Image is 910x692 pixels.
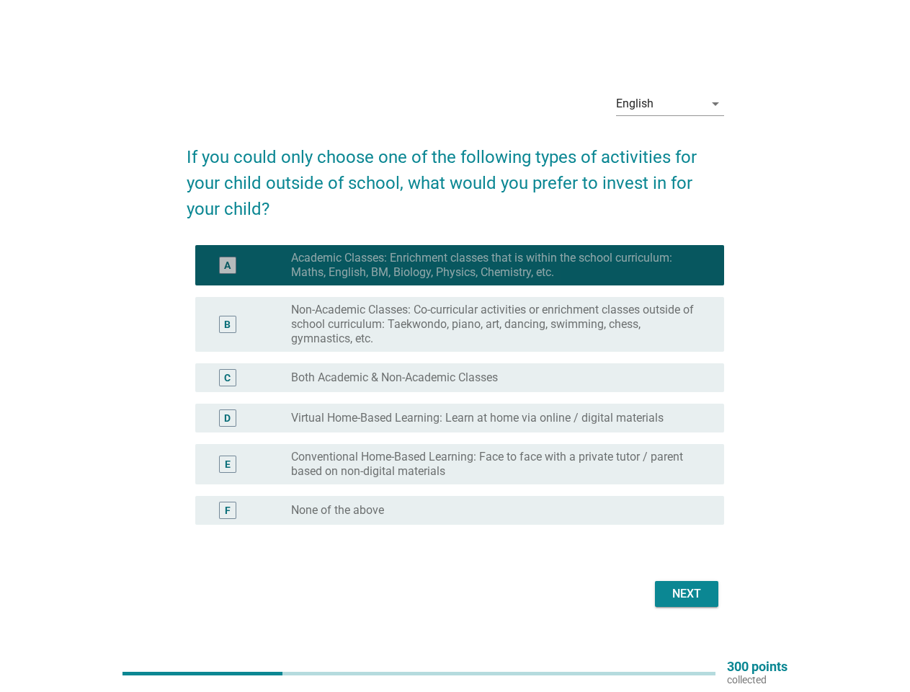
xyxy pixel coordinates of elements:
p: 300 points [727,660,788,673]
div: F [225,503,231,518]
div: Next [666,585,707,603]
p: collected [727,673,788,686]
button: Next [655,581,718,607]
div: E [225,457,231,472]
label: Non-Academic Classes: Co-curricular activities or enrichment classes outside of school curriculum... [291,303,701,346]
div: B [224,317,231,332]
label: Virtual Home-Based Learning: Learn at home via online / digital materials [291,411,664,425]
label: Both Academic & Non-Academic Classes [291,371,498,385]
label: None of the above [291,503,384,518]
div: A [224,258,231,273]
div: D [224,411,231,426]
h2: If you could only choose one of the following types of activities for your child outside of schoo... [187,130,724,222]
i: arrow_drop_down [707,95,724,112]
div: English [616,97,653,110]
label: Academic Classes: Enrichment classes that is within the school curriculum: Maths, English, BM, Bi... [291,251,701,280]
div: C [224,371,231,386]
label: Conventional Home-Based Learning: Face to face with a private tutor / parent based on non-digital... [291,450,701,479]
